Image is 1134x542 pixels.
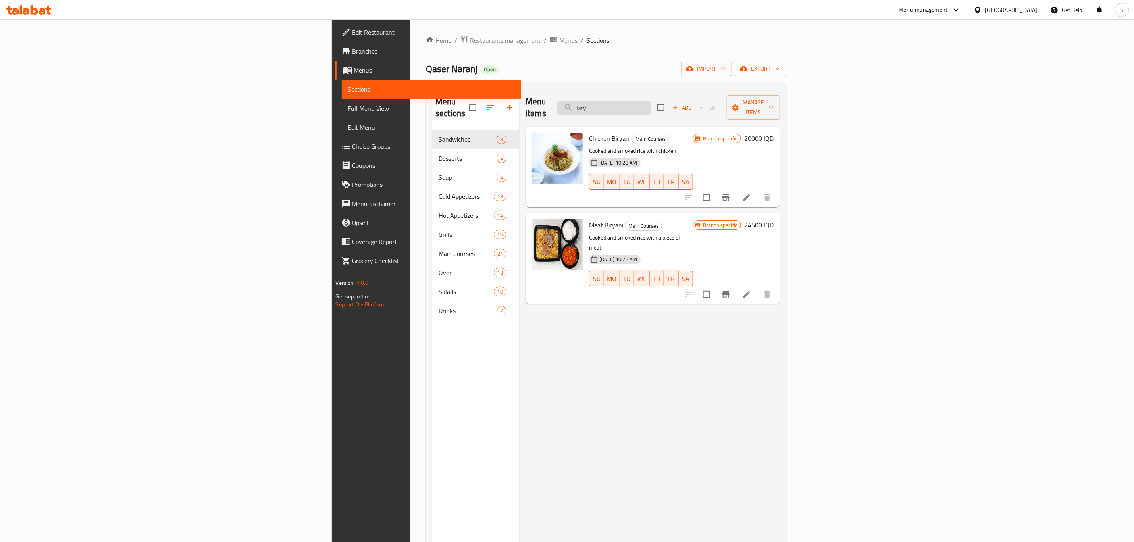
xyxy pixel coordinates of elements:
span: 13 [494,269,506,277]
button: FR [664,271,678,286]
span: Coverage Report [352,237,515,246]
button: delete [758,188,777,207]
div: Main Courses [439,249,494,258]
a: Promotions [335,175,521,194]
h6: 24500 IQD [744,219,774,231]
span: Sections [348,85,515,94]
a: Upsell [335,213,521,232]
span: Add item [669,102,695,114]
div: items [497,306,506,315]
span: Edit Menu [348,123,515,132]
a: Edit menu item [742,290,751,299]
button: MO [604,271,620,286]
a: Grocery Checklist [335,251,521,270]
img: Meat Biryani [532,219,583,270]
span: Version: [336,278,355,288]
span: Get support on: [336,291,372,302]
img: Chicken Biryani [532,133,583,184]
span: Grills [439,230,494,239]
button: SU [589,174,604,190]
span: 4 [497,174,506,181]
span: Select section [653,99,669,116]
span: 14 [494,212,506,219]
span: Drinks [439,306,497,315]
span: Sections [587,36,609,45]
p: Cooked and smoked rice with chicken. [589,146,693,156]
a: Choice Groups [335,137,521,156]
span: SU [593,273,601,284]
a: Menus [335,61,521,80]
button: WE [634,271,650,286]
span: Main Courses [632,135,669,144]
a: Edit Restaurant [335,23,521,42]
span: Menus [559,36,578,45]
div: Hot Appetizers14 [432,206,519,225]
span: 13 [494,193,506,200]
div: Salads10 [432,282,519,301]
button: export [735,62,786,76]
div: Sandwiches3 [432,130,519,149]
input: search [557,101,651,115]
div: items [494,230,506,239]
div: items [497,173,506,182]
span: 7 [497,307,506,315]
span: Branch specific [700,221,741,229]
span: Select all sections [464,99,481,116]
span: Main Courses [625,221,662,231]
div: items [494,268,506,277]
a: Edit Menu [342,118,521,137]
button: TH [650,271,664,286]
li: / [581,36,583,45]
a: Menus [550,35,578,46]
a: Branches [335,42,521,61]
span: import [687,64,726,74]
div: Drinks7 [432,301,519,320]
div: Grills16 [432,225,519,244]
nav: breadcrumb [426,35,786,46]
button: Branch-specific-item [716,188,735,207]
span: Sort sections [481,98,500,117]
span: Meat Biryani [589,219,623,231]
span: Branch specific [700,135,741,142]
nav: Menu sections [432,127,519,323]
h6: 20000 IQD [744,133,774,144]
button: MO [604,174,620,190]
span: MO [607,273,617,284]
span: FR [667,273,675,284]
div: Oven [439,268,494,277]
button: Branch-specific-item [716,285,735,304]
button: WE [634,174,650,190]
span: FR [667,176,675,188]
span: Sandwiches [439,135,497,144]
button: Add [669,102,695,114]
span: TU [623,273,631,284]
div: Desserts4 [432,149,519,168]
button: import [681,62,732,76]
span: Upsell [352,218,515,227]
a: Full Menu View [342,99,521,118]
span: SA [682,273,690,284]
button: TU [620,174,634,190]
span: Full Menu View [348,104,515,113]
button: SU [589,271,604,286]
span: Select section first [695,102,727,114]
a: Coupons [335,156,521,175]
span: Soup [439,173,497,182]
button: TU [620,271,634,286]
span: Hot Appetizers [439,211,494,220]
span: Menus [354,65,515,75]
li: / [544,36,547,45]
button: delete [758,285,777,304]
span: TU [623,176,631,188]
span: Branches [352,46,515,56]
a: Edit menu item [742,193,751,202]
div: items [497,154,506,163]
span: SA [682,176,690,188]
span: Cold Appetizers [439,192,494,201]
span: Chicken Biryani [589,133,630,144]
span: Promotions [352,180,515,189]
